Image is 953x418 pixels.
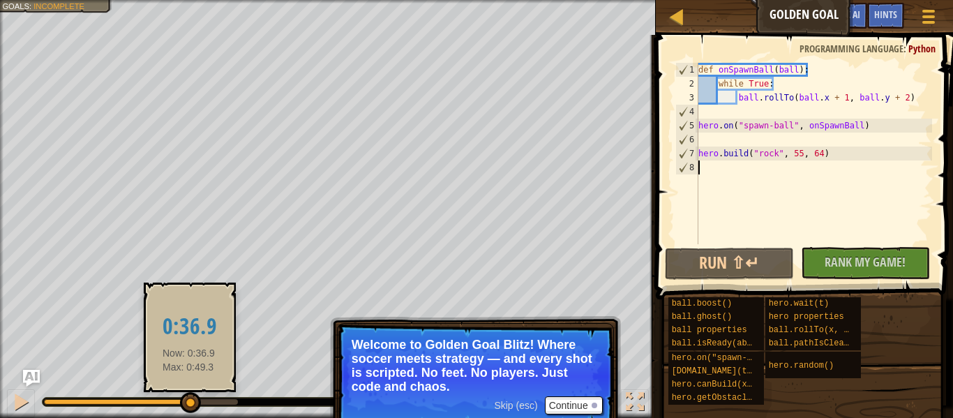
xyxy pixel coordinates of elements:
span: : [29,1,33,10]
h2: 0:36.9 [163,315,217,339]
span: Rank My Game! [825,253,906,271]
button: Toggle fullscreen [621,389,649,418]
span: ball properties [672,325,747,335]
button: Ctrl + P: Pause [7,389,35,418]
div: 4 [676,105,698,119]
p: Welcome to Golden Goal Blitz! Where soccer meets strategy — and every shot is scripted. No feet. ... [352,338,599,394]
div: 5 [676,119,698,133]
span: hero properties [769,312,844,322]
button: Ask AI [23,370,40,387]
span: Ask AI [836,8,860,21]
div: 3 [675,91,698,105]
div: 1 [676,63,698,77]
div: 6 [676,133,698,147]
span: [DOMAIN_NAME](type, x, y) [672,366,797,376]
span: Goals [2,1,29,10]
button: Ask AI [830,3,867,29]
button: Rank My Game! [801,247,930,279]
span: hero.random() [769,361,834,371]
span: hero.canBuild(x, y) [672,380,767,389]
div: 7 [676,147,698,161]
span: Incomplete [33,1,84,10]
span: : [903,42,908,55]
span: Programming language [800,42,903,55]
button: Continue [545,396,603,415]
button: Show game menu [911,3,946,36]
span: ball.pathIsClear(x, y) [769,338,879,348]
span: Skip (esc) [494,400,537,411]
span: hero.getObstacleAt(x, y) [672,393,793,403]
span: ball.boost() [672,299,732,308]
span: hero.on("spawn-ball", f) [672,353,793,363]
span: Hints [874,8,897,21]
div: 2 [675,77,698,91]
span: ball.isReady(ability) [672,338,777,348]
span: Python [908,42,936,55]
div: Now: 0:36.9 Max: 0:49.3 [153,294,227,380]
span: hero.wait(t) [769,299,829,308]
button: Run ⇧↵ [665,248,794,280]
div: 8 [676,161,698,174]
span: ball.ghost() [672,312,732,322]
span: ball.rollTo(x, y) [769,325,854,335]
